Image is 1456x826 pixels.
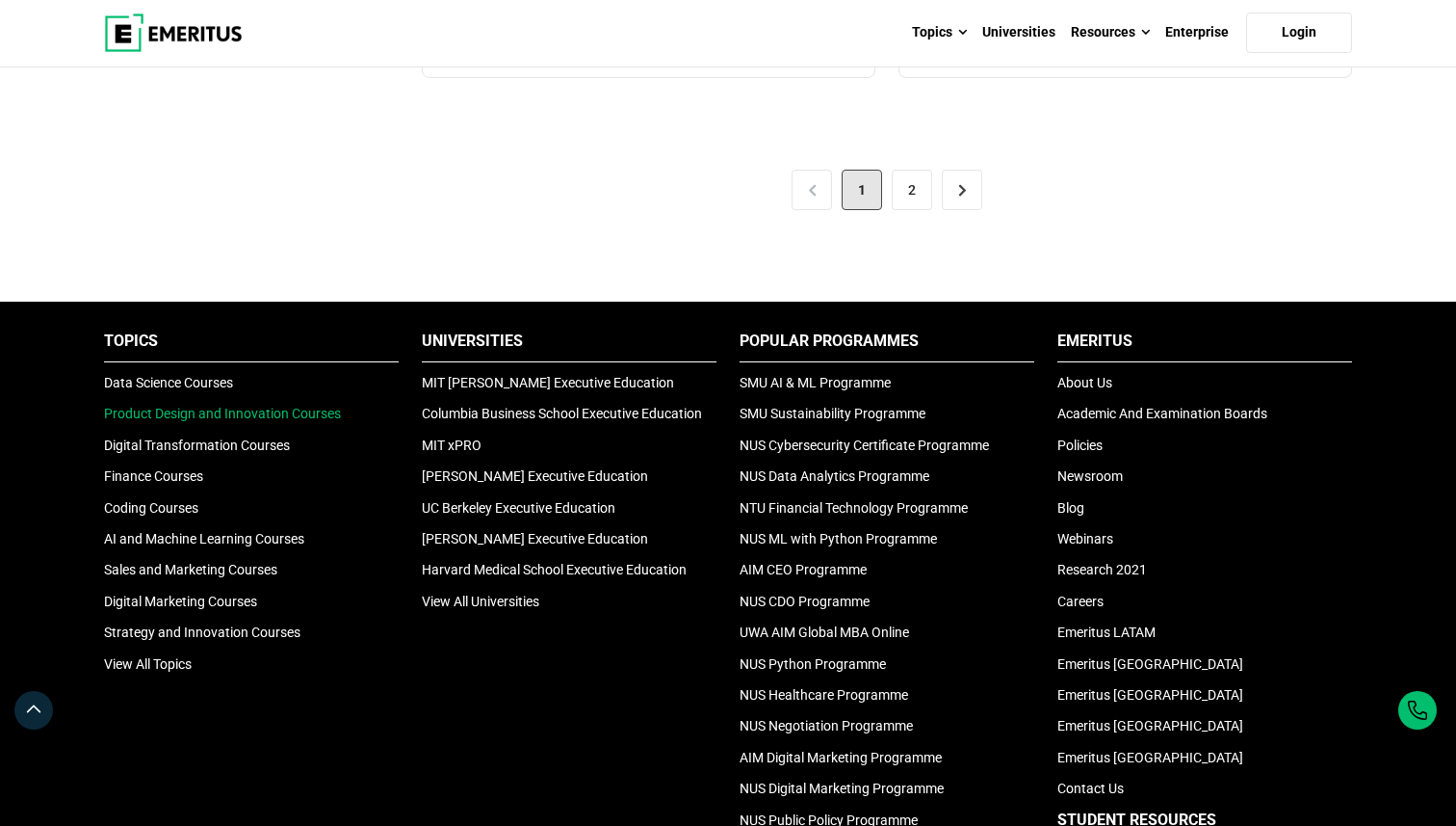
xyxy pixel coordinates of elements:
a: Product Design and Innovation Courses [104,406,341,421]
a: AIM Digital Marketing Programme [740,750,942,765]
a: Policies [1057,438,1103,453]
a: UC Berkeley Executive Education [422,500,615,516]
a: NUS Cybersecurity Certificate Programme [740,438,989,453]
a: NUS CDO Programme [740,594,870,609]
a: Login [1246,13,1352,53]
a: NUS ML with Python Programme [740,531,937,546]
a: Columbia Business School Executive Education [422,406,702,421]
a: Emeritus [GEOGRAPHIC_DATA] [1057,656,1243,672]
a: Webinars [1057,531,1113,546]
a: View All Universities [422,594,539,609]
a: Strategy and Innovation Courses [104,625,300,640]
a: SMU AI & ML Programme [740,375,891,390]
a: Data Science Courses [104,375,233,390]
a: Emeritus LATAM [1057,625,1156,640]
a: 2 [892,170,932,210]
a: MIT [PERSON_NAME] Executive Education [422,375,674,390]
a: MIT xPRO [422,438,481,453]
a: SMU Sustainability Programme [740,406,925,421]
a: NTU Financial Technology Programme [740,500,968,516]
a: Emeritus [GEOGRAPHIC_DATA] [1057,687,1243,703]
a: Digital Transformation Courses [104,438,290,453]
a: Newsroom [1057,468,1123,484]
span: 1 [842,170,882,210]
a: About Us [1057,375,1112,390]
a: Contact Us [1057,781,1124,796]
a: Blog [1057,500,1084,516]
a: Sales and Marketing Courses [104,562,277,577]
a: Digital Marketing Courses [104,594,257,609]
a: Finance Courses [104,468,203,484]
a: Harvard Medical School Executive Education [422,562,687,577]
a: [PERSON_NAME] Executive Education [422,468,648,484]
a: Research 2021 [1057,562,1147,577]
a: NUS Python Programme [740,656,886,672]
a: AIM CEO Programme [740,562,867,577]
a: Academic And Examination Boards [1057,406,1267,421]
a: UWA AIM Global MBA Online [740,625,909,640]
a: Emeritus [GEOGRAPHIC_DATA] [1057,718,1243,733]
a: Emeritus [GEOGRAPHIC_DATA] [1057,750,1243,765]
a: View All Topics [104,656,192,672]
a: > [942,170,982,210]
a: NUS Data Analytics Programme [740,468,929,484]
a: NUS Negotiation Programme [740,718,913,733]
a: NUS Healthcare Programme [740,687,908,703]
a: [PERSON_NAME] Executive Education [422,531,648,546]
a: NUS Digital Marketing Programme [740,781,944,796]
a: Careers [1057,594,1104,609]
a: AI and Machine Learning Courses [104,531,304,546]
a: Coding Courses [104,500,198,516]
